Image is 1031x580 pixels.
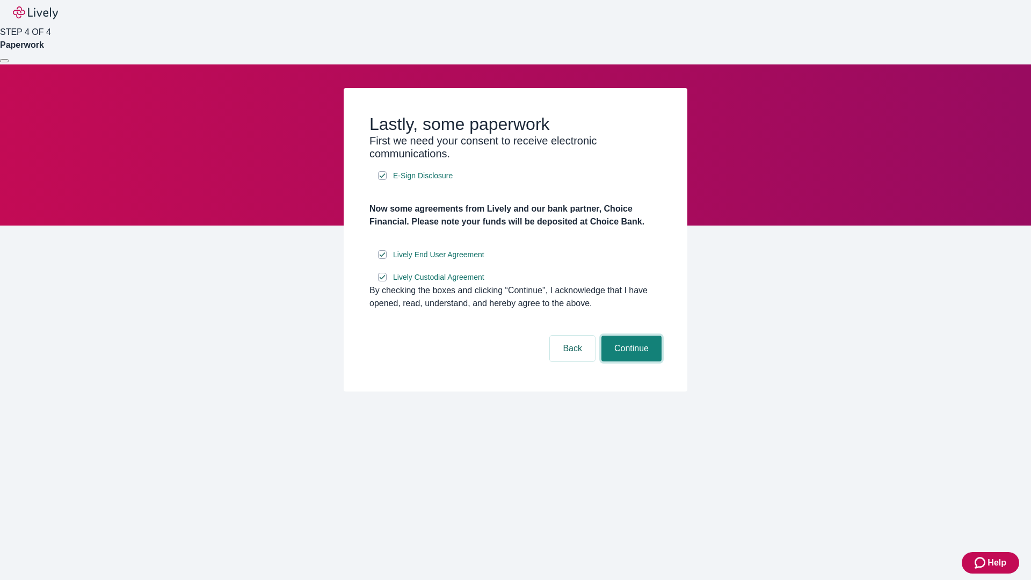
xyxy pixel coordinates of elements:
span: Help [988,556,1006,569]
img: Lively [13,6,58,19]
svg: Zendesk support icon [975,556,988,569]
span: Lively Custodial Agreement [393,272,484,283]
button: Back [550,336,595,361]
div: By checking the boxes and clicking “Continue", I acknowledge that I have opened, read, understand... [369,284,662,310]
button: Continue [601,336,662,361]
button: Zendesk support iconHelp [962,552,1019,574]
span: E-Sign Disclosure [393,170,453,182]
span: Lively End User Agreement [393,249,484,260]
a: e-sign disclosure document [391,271,487,284]
h3: First we need your consent to receive electronic communications. [369,134,662,160]
h4: Now some agreements from Lively and our bank partner, Choice Financial. Please note your funds wi... [369,202,662,228]
a: e-sign disclosure document [391,248,487,262]
a: e-sign disclosure document [391,169,455,183]
h2: Lastly, some paperwork [369,114,662,134]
